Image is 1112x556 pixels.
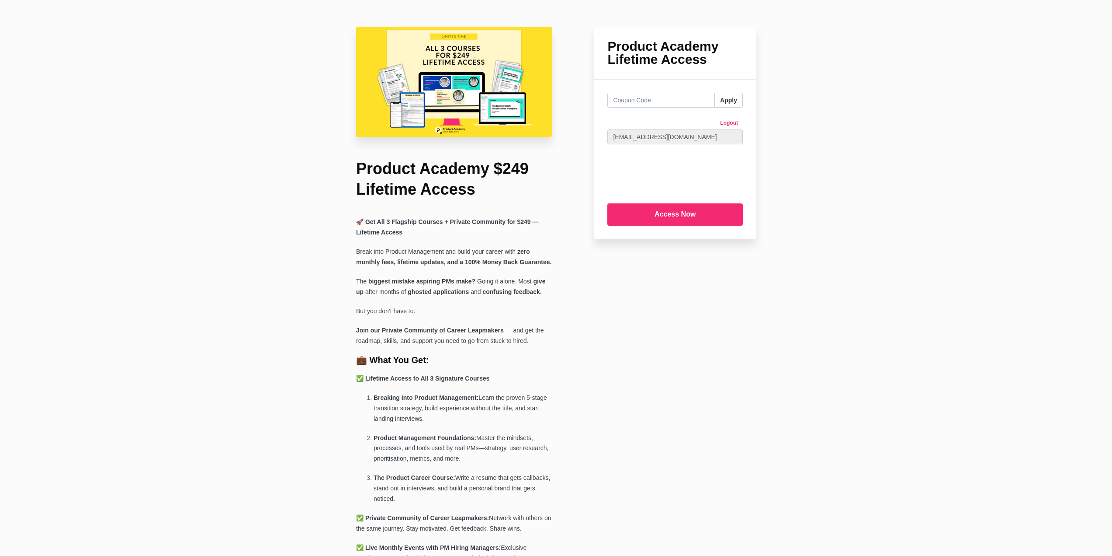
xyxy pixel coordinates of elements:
[356,325,552,346] p: — and get the roadmap, skills, and support you need to go from stuck to hired.
[356,276,552,297] p: The Going it alone. Most after months of and
[356,306,552,317] p: But you don’t have to.
[356,513,552,534] p: Network with others on the same journey. Stay motivated. Get feedback. Share wins.
[715,116,743,129] a: Logout
[482,288,541,295] strong: confusing feedback.
[365,514,489,521] b: Private Community of Career Leapmakers:
[356,544,365,551] span: ✅
[374,474,455,481] b: The Product Career Course:
[356,327,504,334] b: Join our Private Community of Career Leapmakers
[356,247,552,268] p: Break into Product Management and build your career with
[607,40,743,66] h1: Product Academy Lifetime Access
[406,288,469,295] strong: ghosted applications
[374,394,478,401] b: Breaking Into Product Management:
[356,27,552,137] img: 2acbe0-ed5c-22a8-4ace-e4ff77505c2_Online_Course_Launch_Mockup_Instagram_Post_1280_x_720_px_.png
[368,278,475,285] strong: biggest mistake aspiring PMs make?
[374,473,552,504] p: Write a resume that gets callbacks, stand out in interviews, and build a personal brand that gets...
[714,93,743,108] button: Apply
[606,151,745,196] iframe: Secure payment input frame
[374,434,548,462] span: Master the mindsets, processes, and tools used by real PMs—strategy, user research, prioritisatio...
[374,434,476,441] strong: Product Management Foundations:
[607,203,743,226] input: Access Now
[374,393,552,424] p: Learn the proven 5-stage transition strategy, build experience without the title, and start landi...
[356,514,365,521] span: ✅
[356,355,429,365] b: 💼 What You Get:
[365,544,501,551] b: Live Monthly Events with PM Hiring Managers:
[356,375,365,382] span: ✅
[356,218,365,225] span: 🚀
[607,93,715,108] input: Coupon Code
[356,159,552,200] h1: Product Academy $249 Lifetime Access
[365,375,490,382] b: Lifetime Access to All 3 Signature Courses
[356,218,539,236] b: Get All 3 Flagship Courses + Private Community for $249 — Lifetime Access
